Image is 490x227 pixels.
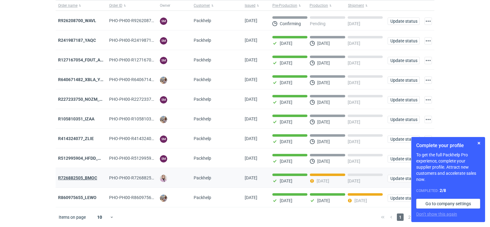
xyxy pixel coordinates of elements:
button: Actions [425,57,432,64]
figcaption: SM [160,57,167,64]
span: 22/08/2025 [245,195,257,200]
button: Update status [388,18,420,25]
button: Skip for now [475,139,483,147]
p: [DATE] [348,100,360,105]
figcaption: SM [160,135,167,143]
button: Update status [388,37,420,45]
span: Issued [245,3,255,8]
p: [DATE] [354,198,367,203]
span: Update status [390,78,417,82]
span: 11/09/2025 [245,18,257,23]
button: Actions [425,76,432,84]
p: [DATE] [348,119,360,124]
button: Update status [388,96,420,104]
span: PHO-PH00-R241987187_YAQC [109,38,169,43]
span: PHO-PH00-R926208700_WAVL [109,18,169,23]
a: R640671482_XBLA_YSXL_LGDV_BUVN_WVLV [58,77,148,82]
button: Actions [425,96,432,104]
span: Order ID [109,3,122,8]
p: [DATE] [348,80,360,85]
span: Update status [390,39,417,43]
span: 2 [406,213,413,221]
span: Order name [58,3,77,8]
span: PHO-PH00-R127167054_FDUT_ACTL [109,57,181,62]
p: [DATE] [348,41,360,46]
p: [DATE] [280,119,292,124]
p: [DATE] [317,159,330,164]
span: 02/09/2025 [245,116,257,121]
span: 25/08/2025 [245,156,257,161]
strong: R926208700_WAVL [58,18,96,23]
a: R127167054_FDUT_ACTL [58,57,108,62]
span: 25/08/2025 [245,175,257,180]
span: Update status [390,176,417,181]
span: Packhelp [194,38,211,43]
p: [DATE] [348,159,360,164]
button: Production [308,1,347,10]
p: [DATE] [317,41,330,46]
p: [DATE] [348,139,360,144]
span: Packhelp [194,57,211,62]
img: Michał Palasek [160,116,167,123]
span: Update status [390,157,417,161]
span: PHO-PH00-R860975655_LEWO [109,195,170,200]
span: 09/09/2025 [245,57,257,62]
strong: 2 / 8 [440,188,446,193]
button: Actions [425,116,432,123]
a: R726882505_BMOC [58,175,97,180]
button: Update status [388,76,420,84]
h1: Complete your profile [416,142,480,149]
figcaption: SM [160,18,167,25]
p: [DATE] [317,198,330,203]
span: Update status [390,19,417,23]
span: 10/09/2025 [245,38,257,43]
div: 10 [90,213,110,221]
span: 08/09/2025 [245,77,257,82]
span: Customer [194,3,210,8]
a: Go to company settings [416,199,480,209]
button: Update status [388,116,420,123]
p: [DATE] [280,139,292,144]
div: Completed: [416,187,480,194]
p: [DATE] [348,178,360,183]
figcaption: SM [160,37,167,45]
p: Confirming [280,21,301,26]
span: PHO-PH00-R227233750_NOZM_V1 [109,97,177,102]
span: Packhelp [194,116,211,121]
span: Update status [390,58,417,63]
button: Update status [388,57,420,64]
p: To get the full Packhelp Pro experience, complete your supplier profile. Attract new customers an... [416,152,480,182]
button: Actions [425,37,432,45]
p: [DATE] [317,139,330,144]
span: Shipment [348,3,364,8]
span: Packhelp [194,156,211,161]
p: [DATE] [280,41,292,46]
span: Pre-Production [272,3,297,8]
button: Actions [425,18,432,25]
a: R512995904_HFDD_MOOR [58,156,110,161]
p: [DATE] [280,178,292,183]
a: R414324077_ZLIE [58,136,94,141]
p: Pending [310,21,326,26]
p: [DATE] [317,61,330,65]
span: PHO-PH00-R414324077_ZLIE [109,136,167,141]
button: Actions [425,135,432,143]
p: [DATE] [317,178,329,183]
button: Pre-Production [270,1,308,10]
button: Shipment [347,1,385,10]
p: [DATE] [348,61,360,65]
span: Production [310,3,328,8]
strong: R860975655_LEWO [58,195,97,200]
button: Issued [242,1,270,10]
button: Update status [388,155,420,162]
span: 26/08/2025 [245,136,257,141]
a: R241987187_YAQC [58,38,96,43]
span: 1 [397,213,404,221]
span: Update status [390,137,417,141]
span: PHO-PH00-R512995904_HFDD_MOOR [109,156,184,161]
